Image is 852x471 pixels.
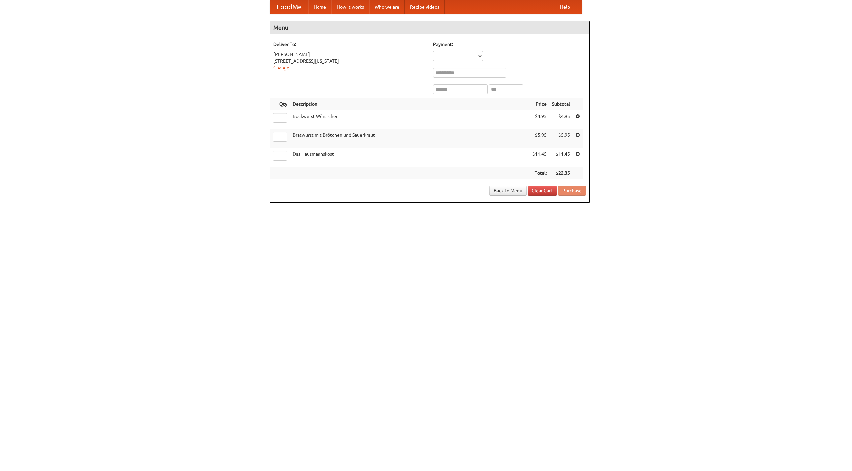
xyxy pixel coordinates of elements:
[549,148,573,167] td: $11.45
[530,98,549,110] th: Price
[530,129,549,148] td: $5.95
[549,129,573,148] td: $5.95
[290,148,530,167] td: Das Hausmannskost
[528,186,557,196] a: Clear Cart
[273,51,426,58] div: [PERSON_NAME]
[331,0,369,14] a: How it works
[308,0,331,14] a: Home
[369,0,405,14] a: Who we are
[270,98,290,110] th: Qty
[290,129,530,148] td: Bratwurst mit Brötchen und Sauerkraut
[433,41,586,48] h5: Payment:
[405,0,445,14] a: Recipe videos
[290,98,530,110] th: Description
[530,148,549,167] td: $11.45
[549,110,573,129] td: $4.95
[549,98,573,110] th: Subtotal
[270,0,308,14] a: FoodMe
[270,21,589,34] h4: Menu
[273,41,426,48] h5: Deliver To:
[558,186,586,196] button: Purchase
[530,167,549,179] th: Total:
[273,65,289,70] a: Change
[555,0,575,14] a: Help
[549,167,573,179] th: $22.35
[273,58,426,64] div: [STREET_ADDRESS][US_STATE]
[530,110,549,129] td: $4.95
[290,110,530,129] td: Bockwurst Würstchen
[489,186,527,196] a: Back to Menu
